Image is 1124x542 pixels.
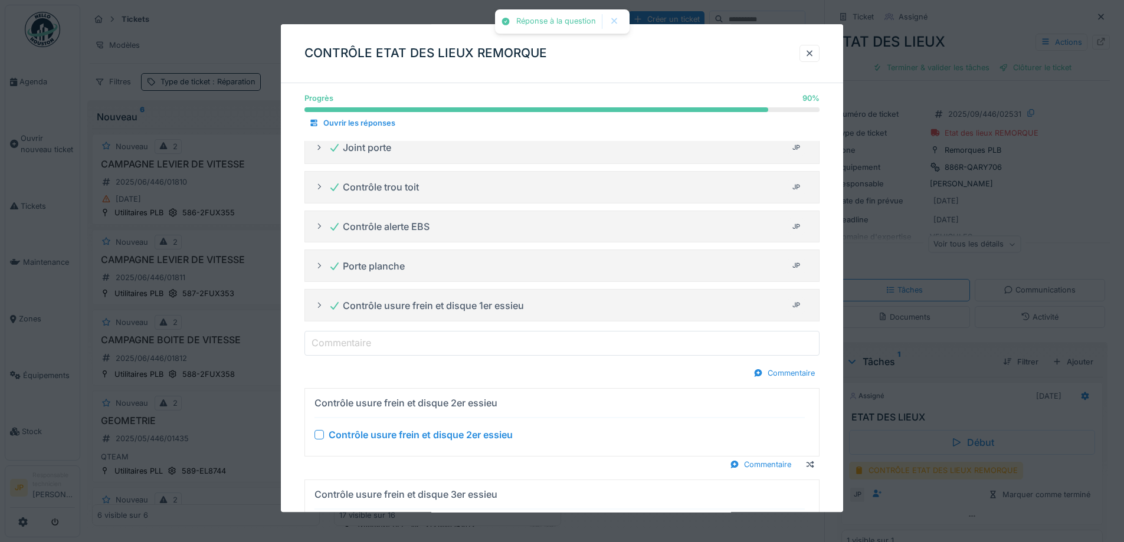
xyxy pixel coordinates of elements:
[304,108,820,113] progress: 90 %
[725,456,796,472] div: Commentaire
[329,259,405,273] div: Porte planche
[329,428,513,442] div: Contrôle usure frein et disque 2er essieu
[329,219,430,234] div: Contrôle alerte EBS
[304,93,333,104] div: Progrès
[788,297,805,314] div: JP
[310,393,814,451] summary: Contrôle usure frein et disque 2er essieu Contrôle usure frein et disque 2er essieu
[310,294,814,316] summary: Contrôle usure frein et disque 1er essieuJP
[788,258,805,274] div: JP
[329,180,419,194] div: Contrôle trou toit
[304,116,400,132] div: Ouvrir les réponses
[314,396,497,410] div: Contrôle usure frein et disque 2er essieu
[788,179,805,195] div: JP
[310,137,814,159] summary: Joint porteJP
[516,17,596,27] div: Réponse à la question
[802,93,820,104] div: 90 %
[749,365,820,381] div: Commentaire
[309,336,373,350] label: Commentaire
[788,218,805,235] div: JP
[310,255,814,277] summary: Porte plancheJP
[314,488,497,502] div: Contrôle usure frein et disque 3er essieu
[329,298,524,313] div: Contrôle usure frein et disque 1er essieu
[329,141,391,155] div: Joint porte
[310,216,814,238] summary: Contrôle alerte EBSJP
[310,176,814,198] summary: Contrôle trou toitJP
[304,46,547,61] h3: CONTRÔLE ETAT DES LIEUX REMORQUE
[788,140,805,156] div: JP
